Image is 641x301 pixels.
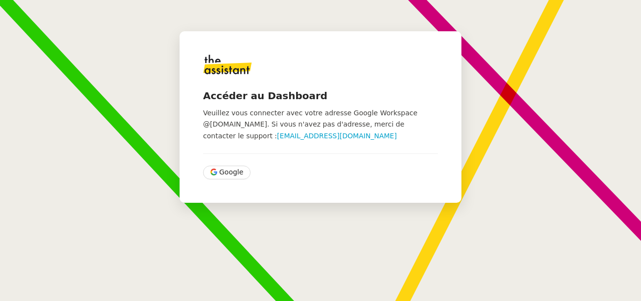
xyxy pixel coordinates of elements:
span: Veuillez vous connecter avec votre adresse Google Workspace @[DOMAIN_NAME]. Si vous n'avez pas d'... [203,109,417,140]
button: Google [203,166,251,179]
h4: Accéder au Dashboard [203,89,438,103]
a: [EMAIL_ADDRESS][DOMAIN_NAME] [277,132,397,140]
span: Google [219,167,243,178]
img: logo [203,55,252,74]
